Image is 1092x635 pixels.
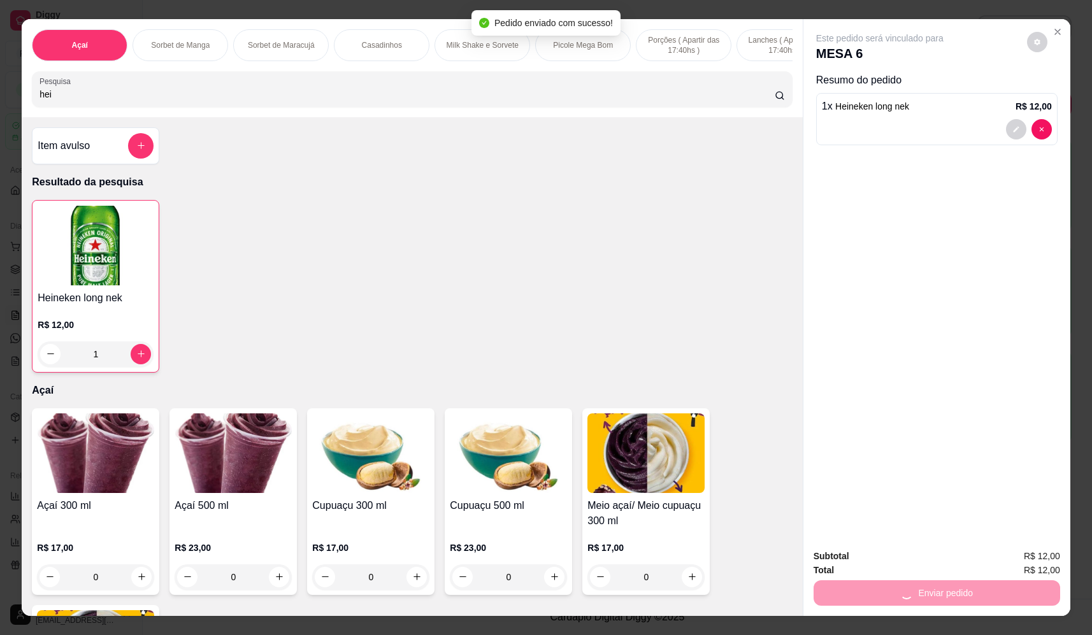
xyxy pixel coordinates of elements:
[312,541,429,554] p: R$ 17,00
[175,413,292,493] img: product-image
[816,32,944,45] p: Este pedido será vinculado para
[1024,549,1060,563] span: R$ 12,00
[32,175,792,190] p: Resultado da pesquisa
[816,73,1058,88] p: Resumo do pedido
[822,99,909,114] p: 1 x
[1027,32,1047,52] button: decrease-product-quantity
[37,498,154,513] h4: Açaí 300 ml
[494,18,613,28] span: Pedido enviado com sucesso!
[553,40,613,50] p: Picole Mega Bom
[814,551,849,561] strong: Subtotal
[1006,119,1026,139] button: decrease-product-quantity
[450,498,567,513] h4: Cupuaçu 500 ml
[747,35,821,55] p: Lanches ( Aparitr das 17:40hs )
[175,498,292,513] h4: Açaí 500 ml
[40,76,75,87] label: Pesquisa
[37,541,154,554] p: R$ 17,00
[816,45,944,62] p: MESA 6
[1031,119,1052,139] button: decrease-product-quantity
[1047,22,1068,42] button: Close
[450,541,567,554] p: R$ 23,00
[40,88,775,101] input: Pesquisa
[248,40,315,50] p: Sorbet de Maracujá
[37,413,154,493] img: product-image
[647,35,721,55] p: Porções ( Apartir das 17:40hs )
[38,318,154,331] p: R$ 12,00
[175,541,292,554] p: R$ 23,00
[312,498,429,513] h4: Cupuaçu 300 ml
[814,565,834,575] strong: Total
[587,413,705,493] img: product-image
[131,344,151,364] button: increase-product-quantity
[151,40,210,50] p: Sorbet de Manga
[128,133,154,159] button: add-separate-item
[312,413,429,493] img: product-image
[362,40,402,50] p: Casadinhos
[587,498,705,529] h4: Meio açaí/ Meio cupuaçu 300 ml
[1024,563,1060,577] span: R$ 12,00
[447,40,519,50] p: Milk Shake e Sorvete
[72,40,88,50] p: Açaí
[479,18,489,28] span: check-circle
[38,206,154,285] img: product-image
[40,344,61,364] button: decrease-product-quantity
[32,383,792,398] p: Açaí
[38,290,154,306] h4: Heineken long nek
[587,541,705,554] p: R$ 17,00
[835,101,909,111] span: Heineken long nek
[38,138,90,153] h4: Item avulso
[450,413,567,493] img: product-image
[1016,100,1052,113] p: R$ 12,00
